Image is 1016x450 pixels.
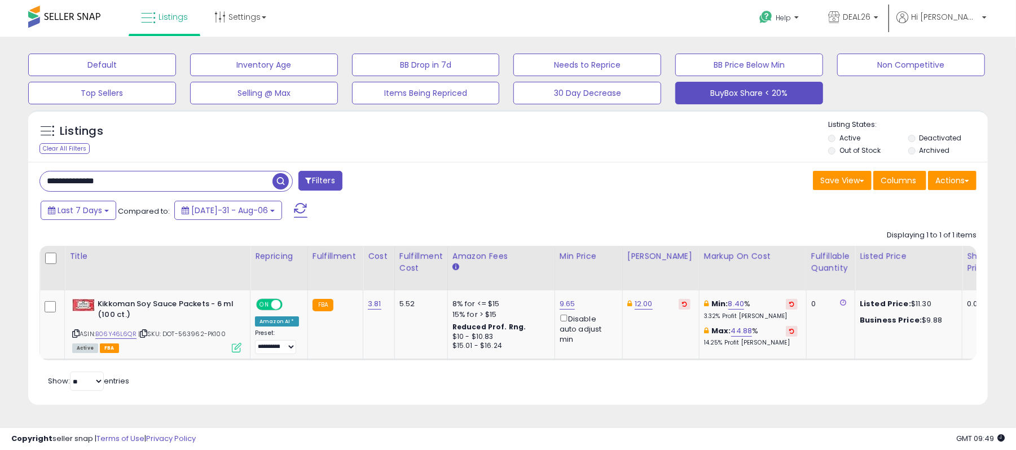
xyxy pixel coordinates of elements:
[928,171,977,190] button: Actions
[452,310,546,320] div: 15% for > $15
[560,298,575,310] a: 9.65
[711,298,728,309] b: Min:
[920,133,962,143] label: Deactivated
[313,250,358,262] div: Fulfillment
[39,143,90,154] div: Clear All Filters
[452,322,526,332] b: Reduced Prof. Rng.
[813,171,872,190] button: Save View
[896,11,987,37] a: Hi [PERSON_NAME]
[138,329,226,338] span: | SKU: DOT-563962-PK100
[48,376,129,386] span: Show: entries
[399,299,439,309] div: 5.52
[956,433,1005,444] span: 2025-08-14 09:49 GMT
[887,230,977,241] div: Displaying 1 to 1 of 1 items
[513,82,661,104] button: 30 Day Decrease
[881,175,916,186] span: Columns
[298,171,342,191] button: Filters
[704,339,798,347] p: 14.25% Profit [PERSON_NAME]
[731,325,753,337] a: 44.88
[95,329,137,339] a: B06Y46L6QR
[255,329,299,355] div: Preset:
[828,120,988,130] p: Listing States:
[257,300,271,310] span: ON
[191,205,268,216] span: [DATE]-31 - Aug-06
[750,2,810,37] a: Help
[399,250,443,274] div: Fulfillment Cost
[159,11,188,23] span: Listings
[699,246,806,290] th: The percentage added to the cost of goods (COGS) that forms the calculator for Min & Max prices.
[146,433,196,444] a: Privacy Policy
[190,54,338,76] button: Inventory Age
[69,250,245,262] div: Title
[352,54,500,76] button: BB Drop in 7d
[281,300,299,310] span: OFF
[72,299,95,311] img: 510TFJuUsML._SL40_.jpg
[313,299,333,311] small: FBA
[776,13,791,23] span: Help
[911,11,979,23] span: Hi [PERSON_NAME]
[920,145,950,155] label: Archived
[704,250,802,262] div: Markup on Cost
[860,315,922,325] b: Business Price:
[452,332,546,342] div: $10 - $10.83
[72,299,241,351] div: ASIN:
[811,250,850,274] div: Fulfillable Quantity
[860,299,953,309] div: $11.30
[728,298,745,310] a: 8.40
[368,298,381,310] a: 3.81
[711,325,731,336] b: Max:
[860,315,953,325] div: $9.88
[704,299,798,320] div: %
[560,250,618,262] div: Min Price
[759,10,773,24] i: Get Help
[513,54,661,76] button: Needs to Reprice
[452,341,546,351] div: $15.01 - $16.24
[839,133,860,143] label: Active
[11,433,52,444] strong: Copyright
[72,343,98,353] span: All listings currently available for purchase on Amazon
[675,54,823,76] button: BB Price Below Min
[627,250,694,262] div: [PERSON_NAME]
[860,298,911,309] b: Listed Price:
[560,312,614,345] div: Disable auto adjust min
[11,434,196,444] div: seller snap | |
[635,298,653,310] a: 12.00
[843,11,870,23] span: DEAL26
[368,250,390,262] div: Cost
[452,250,550,262] div: Amazon Fees
[811,299,846,309] div: 0
[873,171,926,190] button: Columns
[704,312,798,320] p: 3.32% Profit [PERSON_NAME]
[118,206,170,217] span: Compared to:
[352,82,500,104] button: Items Being Repriced
[255,250,303,262] div: Repricing
[860,250,957,262] div: Listed Price
[675,82,823,104] button: BuyBox Share < 20%
[452,299,546,309] div: 8% for <= $15
[255,316,299,327] div: Amazon AI *
[190,82,338,104] button: Selling @ Max
[704,326,798,347] div: %
[58,205,102,216] span: Last 7 Days
[967,299,986,309] div: 0.00
[837,54,985,76] button: Non Competitive
[839,145,881,155] label: Out of Stock
[967,250,989,274] div: Ship Price
[41,201,116,220] button: Last 7 Days
[174,201,282,220] button: [DATE]-31 - Aug-06
[452,262,459,272] small: Amazon Fees.
[98,299,235,323] b: Kikkoman Soy Sauce Packets - 6 ml (100 ct.)
[28,82,176,104] button: Top Sellers
[28,54,176,76] button: Default
[96,433,144,444] a: Terms of Use
[100,343,119,353] span: FBA
[60,123,103,139] h5: Listings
